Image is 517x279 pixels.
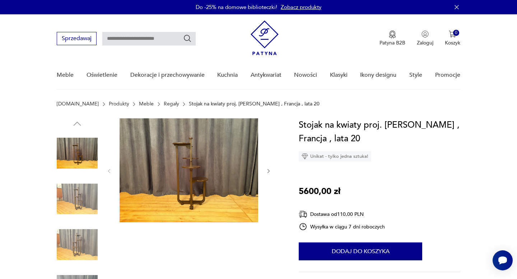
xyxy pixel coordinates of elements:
img: Ikona diamentu [302,153,308,160]
div: Wysyłka w ciągu 7 dni roboczych [299,222,385,231]
button: Sprzedawaj [57,32,97,45]
a: Antykwariat [251,61,281,89]
a: [DOMAIN_NAME] [57,101,99,107]
img: Zdjęcie produktu Stojak na kwiaty proj. André Groulta , Francja , lata 20 [57,133,98,174]
a: Kuchnia [217,61,238,89]
p: Do -25% na domowe biblioteczki! [196,4,277,11]
h1: Stojak na kwiaty proj. [PERSON_NAME] , Francja , lata 20 [299,118,460,146]
button: Zaloguj [417,30,433,46]
img: Zdjęcie produktu Stojak na kwiaty proj. André Groulta , Francja , lata 20 [57,179,98,219]
div: 0 [453,30,459,36]
p: Zaloguj [417,39,433,46]
a: Sprzedawaj [57,37,97,42]
p: Patyna B2B [379,39,405,46]
img: Patyna - sklep z meblami i dekoracjami vintage [251,20,279,55]
button: Dodaj do koszyka [299,242,422,260]
button: Patyna B2B [379,30,405,46]
p: 5600,00 zł [299,185,340,198]
img: Zdjęcie produktu Stojak na kwiaty proj. André Groulta , Francja , lata 20 [57,224,98,265]
a: Nowości [294,61,317,89]
a: Klasyki [330,61,348,89]
a: Dekoracje i przechowywanie [130,61,205,89]
img: Ikonka użytkownika [421,30,429,38]
img: Ikona medalu [389,30,396,38]
a: Meble [139,101,154,107]
a: Ikona medaluPatyna B2B [379,30,405,46]
img: Ikona dostawy [299,210,307,219]
a: Regały [164,101,179,107]
a: Zobacz produkty [281,4,321,11]
p: Stojak na kwiaty proj. [PERSON_NAME] , Francja , lata 20 [189,101,320,107]
img: Zdjęcie produktu Stojak na kwiaty proj. André Groulta , Francja , lata 20 [120,118,258,222]
a: Promocje [435,61,460,89]
div: Unikat - tylko jedna sztuka! [299,151,371,162]
button: Szukaj [183,34,192,43]
a: Meble [57,61,74,89]
a: Oświetlenie [87,61,117,89]
a: Style [409,61,422,89]
div: Dostawa od 110,00 PLN [299,210,385,219]
a: Produkty [109,101,129,107]
button: 0Koszyk [445,30,460,46]
a: Ikony designu [360,61,396,89]
p: Koszyk [445,39,460,46]
iframe: Smartsupp widget button [493,250,513,270]
img: Ikona koszyka [449,30,456,38]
